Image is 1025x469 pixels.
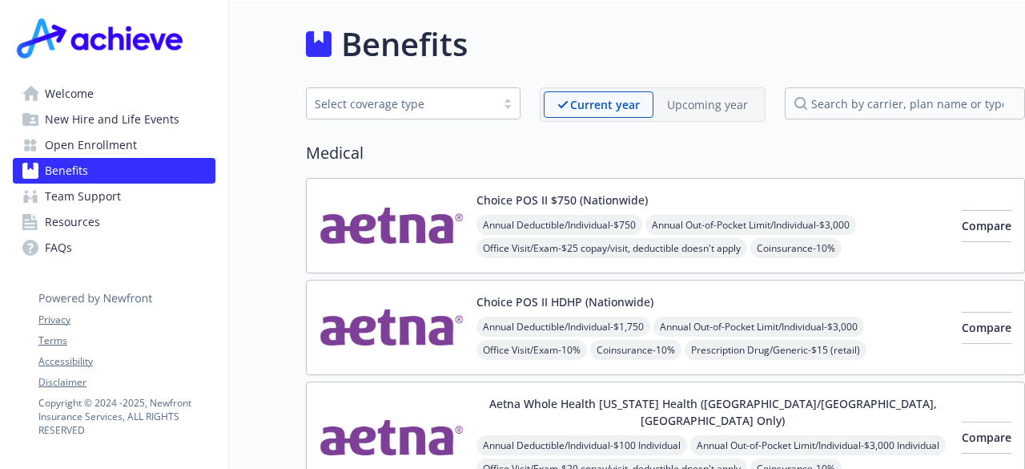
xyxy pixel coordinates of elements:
img: Aetna Inc carrier logo [320,293,464,362]
h2: Medical [306,141,1025,165]
a: New Hire and Life Events [13,107,215,132]
span: Prescription Drug/Generic - $15 (retail) [685,340,866,360]
span: Annual Deductible/Individual - $1,750 [476,317,650,337]
span: Compare [962,430,1011,445]
h1: Benefits [341,20,468,68]
span: Welcome [45,81,94,107]
p: Upcoming year [667,96,748,113]
span: Annual Out-of-Pocket Limit/Individual - $3,000 [645,215,856,235]
a: FAQs [13,235,215,261]
span: FAQs [45,235,72,261]
span: Compare [962,218,1011,233]
p: Copyright © 2024 - 2025 , Newfront Insurance Services, ALL RIGHTS RESERVED [38,396,215,437]
input: search by carrier, plan name or type [785,87,1025,119]
button: Compare [962,210,1011,242]
span: Compare [962,320,1011,335]
span: Open Enrollment [45,132,137,158]
button: Aetna Whole Health [US_STATE] Health ([GEOGRAPHIC_DATA]/[GEOGRAPHIC_DATA], [GEOGRAPHIC_DATA] Only) [476,395,949,429]
button: Compare [962,422,1011,454]
span: Resources [45,209,100,235]
a: Terms [38,334,215,348]
span: Annual Out-of-Pocket Limit/Individual - $3,000 [653,317,864,337]
span: New Hire and Life Events [45,107,179,132]
span: Annual Out-of-Pocket Limit/Individual - $3,000 Individual [690,435,946,455]
p: Current year [570,96,640,113]
a: Disclaimer [38,375,215,390]
a: Welcome [13,81,215,107]
span: Team Support [45,184,121,209]
span: Office Visit/Exam - 10% [476,340,587,360]
img: Aetna Inc carrier logo [320,192,464,260]
a: Accessibility [38,354,215,369]
a: Resources [13,209,215,235]
button: Compare [962,312,1011,344]
span: Annual Deductible/Individual - $750 [476,215,642,235]
span: Coinsurance - 10% [590,340,681,360]
span: Coinsurance - 10% [750,238,842,258]
span: Office Visit/Exam - $25 copay/visit, deductible doesn't apply [476,238,747,258]
span: Benefits [45,158,88,184]
a: Privacy [38,313,215,327]
div: Select coverage type [315,95,488,112]
button: Choice POS II HDHP (Nationwide) [476,293,653,310]
a: Benefits [13,158,215,184]
a: Open Enrollment [13,132,215,158]
a: Team Support [13,184,215,209]
button: Choice POS II $750 (Nationwide) [476,192,648,208]
span: Annual Deductible/Individual - $100 Individual [476,435,687,455]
